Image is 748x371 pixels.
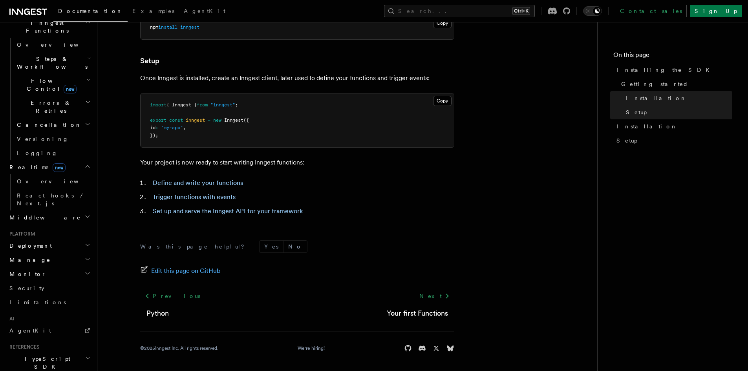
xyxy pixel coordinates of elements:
span: Flow Control [14,77,86,93]
span: React hooks / Next.js [17,192,86,207]
span: inngest [180,24,199,30]
span: AI [6,316,15,322]
span: Examples [132,8,174,14]
a: Installation [613,119,732,133]
button: Deployment [6,239,92,253]
span: Errors & Retries [14,99,85,115]
div: Inngest Functions [6,38,92,160]
a: Overview [14,38,92,52]
span: Inngest [224,117,243,123]
button: Inngest Functions [6,16,92,38]
button: Copy [433,96,452,106]
span: Deployment [6,242,52,250]
a: Logging [14,146,92,160]
span: Logging [17,150,58,156]
button: Cancellation [14,118,92,132]
span: = [208,117,210,123]
div: Realtimenew [6,174,92,210]
span: Documentation [58,8,123,14]
span: "inngest" [210,102,235,108]
button: Manage [6,253,92,267]
a: Getting started [618,77,732,91]
a: Edit this page on GitHub [140,265,221,276]
span: Setup [626,108,647,116]
a: Trigger functions with events [153,193,236,201]
span: import [150,102,166,108]
button: Flow Controlnew [14,74,92,96]
a: Documentation [53,2,128,22]
span: Limitations [9,299,66,305]
span: new [64,85,77,93]
span: Overview [17,178,98,185]
a: Next [415,289,454,303]
a: Python [146,308,169,319]
span: new [213,117,221,123]
p: Was this page helpful? [140,243,250,250]
a: Installing the SDK [613,63,732,77]
span: Inngest Functions [6,19,85,35]
span: Edit this page on GitHub [151,265,221,276]
a: Limitations [6,295,92,309]
span: id [150,125,155,130]
button: Steps & Workflows [14,52,92,74]
span: "my-app" [161,125,183,130]
span: , [183,125,186,130]
button: Search...Ctrl+K [384,5,535,17]
span: ({ [243,117,249,123]
span: Cancellation [14,121,82,129]
a: Sign Up [690,5,742,17]
a: Your first Functions [387,308,448,319]
a: AgentKit [6,323,92,338]
a: Setup [140,55,159,66]
a: Overview [14,174,92,188]
span: AgentKit [184,8,225,14]
span: new [53,163,66,172]
button: Monitor [6,267,92,281]
span: Installation [616,122,677,130]
a: React hooks / Next.js [14,188,92,210]
p: Your project is now ready to start writing Inngest functions: [140,157,454,168]
span: { Inngest } [166,102,197,108]
div: © 2025 Inngest Inc. All rights reserved. [140,345,218,351]
h4: On this page [613,50,732,63]
span: Manage [6,256,51,264]
span: Platform [6,231,35,237]
span: Setup [616,137,637,144]
button: Realtimenew [6,160,92,174]
span: Steps & Workflows [14,55,88,71]
span: Overview [17,42,98,48]
button: Copy [433,18,452,28]
span: export [150,117,166,123]
span: Getting started [621,80,688,88]
span: Versioning [17,136,69,142]
span: }); [150,133,158,138]
a: Setup [623,105,732,119]
span: inngest [186,117,205,123]
a: Define and write your functions [153,179,243,186]
a: Set up and serve the Inngest API for your framework [153,207,303,215]
span: AgentKit [9,327,51,334]
span: Security [9,285,44,291]
span: const [169,117,183,123]
a: Previous [140,289,205,303]
span: npm [150,24,158,30]
button: Toggle dark mode [583,6,602,16]
a: Setup [613,133,732,148]
span: References [6,344,39,350]
kbd: Ctrl+K [512,7,530,15]
span: Middleware [6,214,81,221]
a: Examples [128,2,179,21]
span: TypeScript SDK [6,355,85,371]
button: Errors & Retries [14,96,92,118]
button: Middleware [6,210,92,225]
span: Installing the SDK [616,66,714,74]
p: Once Inngest is installed, create an Inngest client, later used to define your functions and trig... [140,73,454,84]
a: We're hiring! [298,345,325,351]
a: Installation [623,91,732,105]
button: No [283,241,307,252]
span: Realtime [6,163,66,171]
a: Versioning [14,132,92,146]
span: from [197,102,208,108]
span: : [155,125,158,130]
a: Security [6,281,92,295]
